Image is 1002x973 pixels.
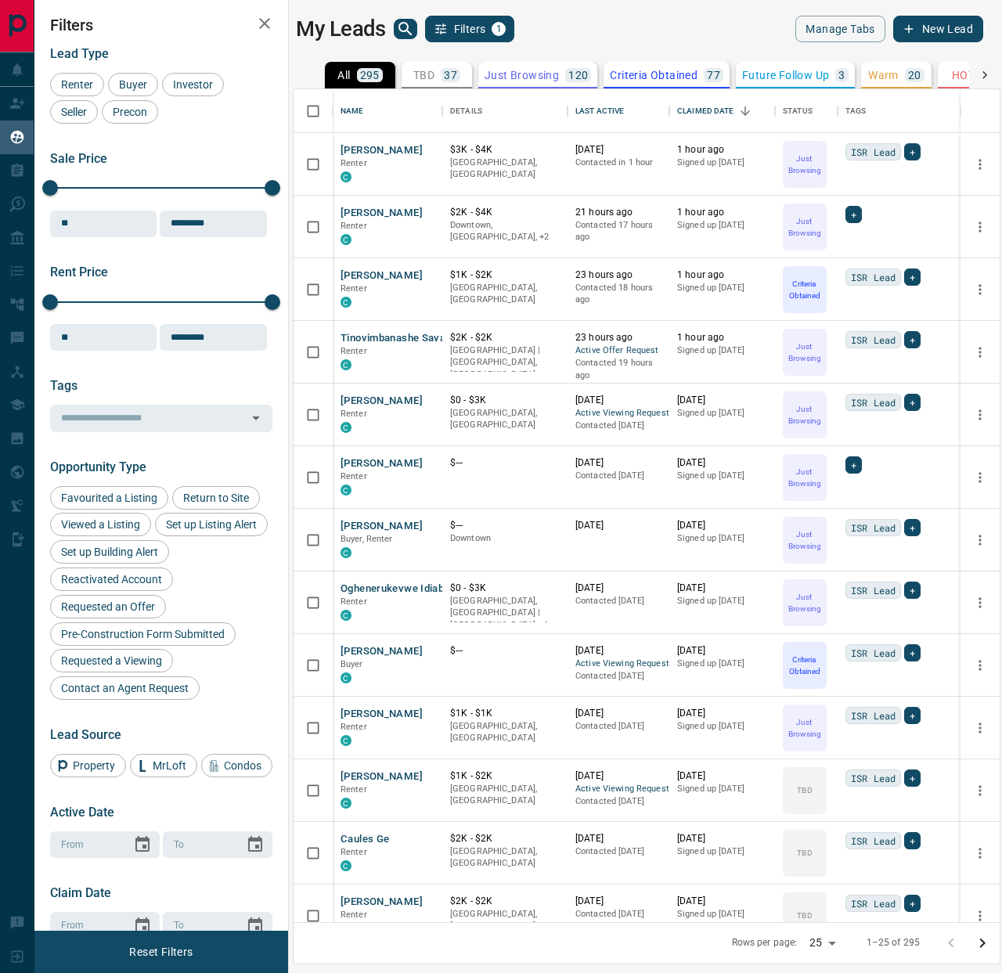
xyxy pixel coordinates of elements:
[575,331,661,344] p: 23 hours ago
[797,784,812,796] p: TBD
[677,769,767,783] p: [DATE]
[851,645,896,661] span: ISR Lead
[575,845,661,858] p: Contacted [DATE]
[50,649,173,672] div: Requested a Viewing
[341,346,367,356] span: Renter
[50,378,77,393] span: Tags
[677,143,767,157] p: 1 hour ago
[968,403,992,427] button: more
[341,534,393,544] span: Buyer, Renter
[575,268,661,282] p: 23 hours ago
[240,910,271,942] button: Choose date
[968,153,992,176] button: more
[968,528,992,552] button: more
[450,595,560,632] p: Toronto
[677,832,767,845] p: [DATE]
[127,829,158,860] button: Choose date
[952,70,975,81] p: HOT
[677,908,767,921] p: Signed up [DATE]
[56,600,160,613] span: Requested an Offer
[425,16,515,42] button: Filters1
[851,582,896,598] span: ISR Lead
[450,783,560,807] p: [GEOGRAPHIC_DATA], [GEOGRAPHIC_DATA]
[783,89,813,133] div: Status
[575,420,661,432] p: Contacted [DATE]
[968,841,992,865] button: more
[669,89,775,133] div: Claimed Date
[341,644,423,659] button: [PERSON_NAME]
[784,466,825,489] p: Just Browsing
[108,73,158,96] div: Buyer
[575,89,624,133] div: Last Active
[904,394,921,411] div: +
[102,100,158,124] div: Precon
[50,885,111,900] span: Claim Date
[178,492,254,504] span: Return to Site
[677,532,767,545] p: Signed up [DATE]
[968,466,992,489] button: more
[450,394,560,407] p: $0 - $3K
[775,89,838,133] div: Status
[677,644,767,658] p: [DATE]
[114,78,153,91] span: Buyer
[341,895,423,910] button: [PERSON_NAME]
[575,795,661,808] p: Contacted [DATE]
[50,265,108,279] span: Rent Price
[575,519,661,532] p: [DATE]
[218,759,267,772] span: Condos
[851,708,896,723] span: ISR Lead
[797,910,812,921] p: TBD
[333,89,442,133] div: Name
[568,70,588,81] p: 120
[784,341,825,364] p: Just Browsing
[904,832,921,849] div: +
[341,910,367,920] span: Renter
[168,78,218,91] span: Investor
[575,456,661,470] p: [DATE]
[910,770,915,786] span: +
[575,783,661,796] span: Active Viewing Request
[910,833,915,849] span: +
[677,707,767,720] p: [DATE]
[677,282,767,294] p: Signed up [DATE]
[904,143,921,160] div: +
[450,282,560,306] p: [GEOGRAPHIC_DATA], [GEOGRAPHIC_DATA]
[341,672,351,683] div: condos.ca
[575,394,661,407] p: [DATE]
[677,456,767,470] p: [DATE]
[56,546,164,558] span: Set up Building Alert
[450,769,560,783] p: $1K - $2K
[450,407,560,431] p: [GEOGRAPHIC_DATA], [GEOGRAPHIC_DATA]
[341,784,367,795] span: Renter
[341,221,367,231] span: Renter
[575,908,661,921] p: Contacted [DATE]
[341,547,351,558] div: condos.ca
[341,171,351,182] div: condos.ca
[677,658,767,670] p: Signed up [DATE]
[450,908,560,932] p: [GEOGRAPHIC_DATA], [GEOGRAPHIC_DATA]
[50,540,169,564] div: Set up Building Alert
[341,409,367,419] span: Renter
[734,100,756,122] button: Sort
[162,73,224,96] div: Investor
[130,754,197,777] div: MrLoft
[56,78,99,91] span: Renter
[50,100,98,124] div: Seller
[677,470,767,482] p: Signed up [DATE]
[910,332,915,348] span: +
[742,70,829,81] p: Future Follow Up
[968,341,992,364] button: more
[784,153,825,176] p: Just Browsing
[851,332,896,348] span: ISR Lead
[50,727,121,742] span: Lead Source
[56,492,163,504] span: Favourited a Listing
[838,70,845,81] p: 3
[341,456,423,471] button: [PERSON_NAME]
[845,89,867,133] div: Tags
[119,939,203,965] button: Reset Filters
[67,759,121,772] span: Property
[575,157,661,169] p: Contacted in 1 hour
[575,707,661,720] p: [DATE]
[677,331,767,344] p: 1 hour ago
[450,720,560,744] p: [GEOGRAPHIC_DATA], [GEOGRAPHIC_DATA]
